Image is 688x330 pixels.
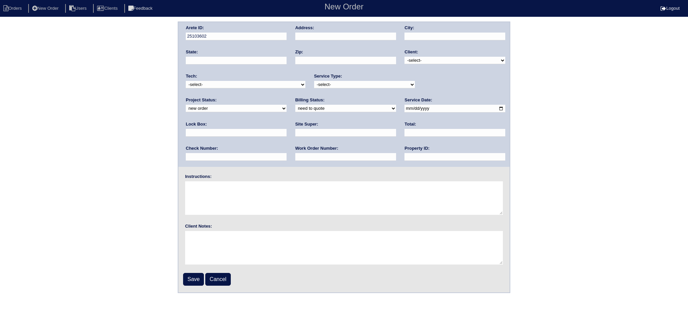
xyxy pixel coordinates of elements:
label: Check Number: [186,145,218,151]
li: Feedback [124,4,158,13]
label: Lock Box: [186,121,207,127]
a: New Order [28,6,64,11]
label: Property ID: [404,145,429,151]
a: Users [65,6,92,11]
a: Clients [93,6,123,11]
label: Service Date: [404,97,432,103]
label: Arete ID: [186,25,204,31]
a: Cancel [205,273,231,286]
label: Site Super: [295,121,318,127]
label: Address: [295,25,314,31]
label: Service Type: [314,73,342,79]
label: Instructions: [185,174,212,180]
label: Total: [404,121,416,127]
input: Save [183,273,204,286]
label: Client Notes: [185,223,212,229]
a: Logout [660,6,680,11]
label: State: [186,49,198,55]
li: New Order [28,4,64,13]
label: Billing Status: [295,97,325,103]
label: Client: [404,49,418,55]
label: City: [404,25,414,31]
label: Zip: [295,49,303,55]
li: Users [65,4,92,13]
li: Clients [93,4,123,13]
label: Tech: [186,73,197,79]
label: Project Status: [186,97,217,103]
label: Work Order Number: [295,145,338,151]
